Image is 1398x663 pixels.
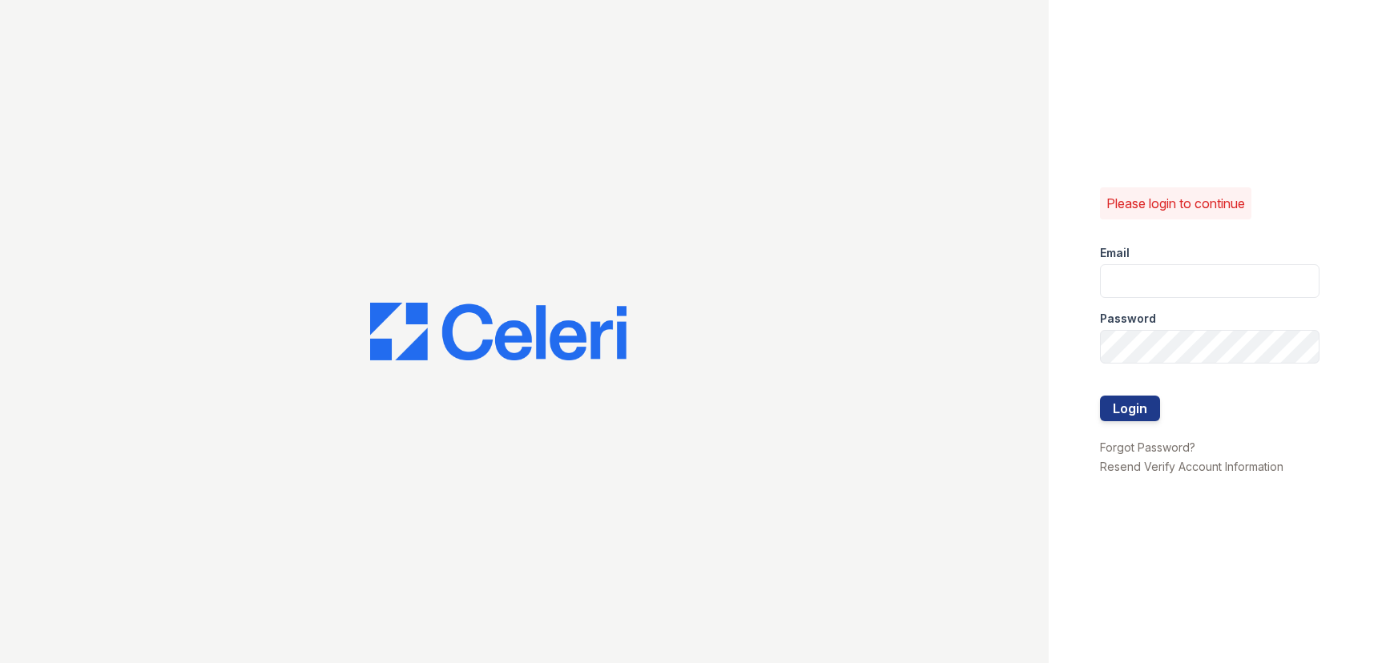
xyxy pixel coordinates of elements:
[1100,460,1283,473] a: Resend Verify Account Information
[1100,396,1160,421] button: Login
[370,303,626,360] img: CE_Logo_Blue-a8612792a0a2168367f1c8372b55b34899dd931a85d93a1a3d3e32e68fde9ad4.png
[1106,194,1245,213] p: Please login to continue
[1100,311,1156,327] label: Password
[1100,440,1195,454] a: Forgot Password?
[1100,245,1130,261] label: Email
